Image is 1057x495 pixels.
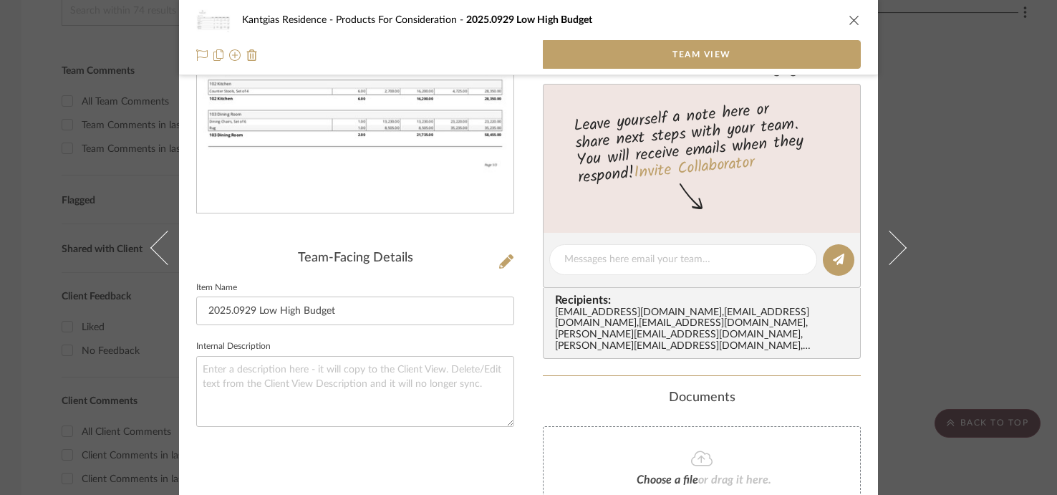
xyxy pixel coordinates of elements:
[608,64,702,77] span: Tasks / To-Dos /
[336,15,466,25] span: Products For Consideration
[555,307,854,353] div: [EMAIL_ADDRESS][DOMAIN_NAME] , [EMAIL_ADDRESS][DOMAIN_NAME] , [EMAIL_ADDRESS][DOMAIN_NAME] , [PER...
[848,14,861,27] button: close
[672,40,731,69] span: Team View
[637,474,698,486] span: Choose a file
[555,294,854,307] span: Recipients:
[698,474,771,486] span: or drag it here.
[543,390,861,406] div: Documents
[196,297,514,325] input: Enter Item Name
[246,49,258,61] img: Remove from project
[196,6,231,34] img: 5b5f47a9-3f08-4108-9336-4b90751ca072_48x40.jpg
[633,150,756,186] a: Invite Collaborator
[196,343,271,350] label: Internal Description
[196,251,514,266] div: Team-Facing Details
[196,284,237,292] label: Item Name
[242,15,336,25] span: Kantgias Residence
[541,94,863,190] div: Leave yourself a note here or share next steps with your team. You will receive emails when they ...
[466,15,592,25] span: 2025.0929 Low High Budget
